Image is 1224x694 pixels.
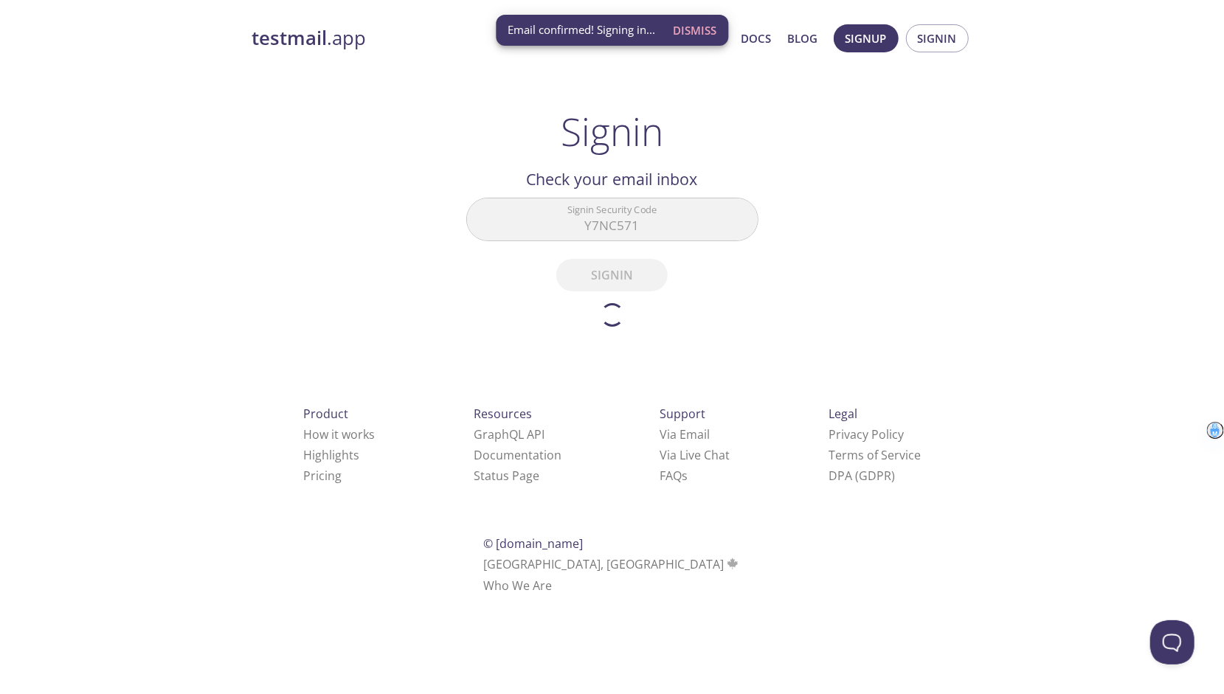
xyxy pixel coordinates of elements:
a: Docs [741,29,772,48]
a: Via Live Chat [660,447,730,463]
a: Privacy Policy [829,426,904,443]
a: Pricing [303,468,342,484]
span: Product [303,406,348,422]
span: Dismiss [673,21,716,40]
span: Signin [918,29,957,48]
h1: Signin [561,109,663,153]
button: Signin [906,24,969,52]
button: Signup [834,24,899,52]
span: Resources [474,406,532,422]
button: Dismiss [667,16,722,44]
a: DPA (GDPR) [829,468,895,484]
span: Signup [846,29,887,48]
span: s [682,468,688,484]
a: FAQ [660,468,688,484]
a: testmail.app [252,26,599,51]
span: Support [660,406,705,422]
iframe: Help Scout Beacon - Open [1150,620,1194,664]
span: Email confirmed! Signing in... [508,22,655,38]
a: Who We Are [483,577,552,594]
a: Blog [788,29,818,48]
a: Status Page [474,468,539,484]
h2: Check your email inbox [466,167,758,192]
a: Documentation [474,447,561,463]
a: How it works [303,426,375,443]
strong: testmail [252,25,328,51]
span: Legal [829,406,857,422]
a: Via Email [660,426,710,443]
a: Terms of Service [829,447,921,463]
span: © [DOMAIN_NAME] [483,535,583,552]
a: Highlights [303,447,359,463]
span: [GEOGRAPHIC_DATA], [GEOGRAPHIC_DATA] [483,556,741,572]
a: GraphQL API [474,426,544,443]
